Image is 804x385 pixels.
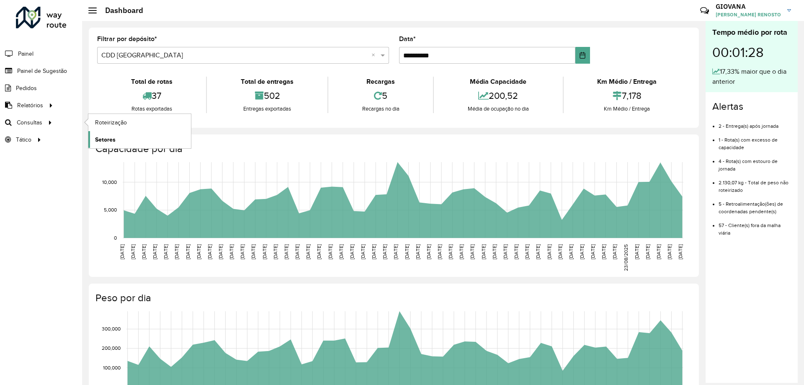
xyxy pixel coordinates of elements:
text: [DATE] [174,244,179,259]
span: Consultas [17,118,42,127]
div: 5 [330,87,431,105]
button: Choose Date [575,47,590,64]
div: 17,33% maior que o dia anterior [712,67,791,87]
div: 00:01:28 [712,38,791,67]
text: [DATE] [360,244,366,259]
text: [DATE] [130,244,136,259]
span: Roteirização [95,118,127,127]
a: Contato Rápido [696,2,714,20]
text: [DATE] [119,244,125,259]
text: [DATE] [469,244,475,259]
h2: Dashboard [97,6,143,15]
div: Entregas exportadas [209,105,325,113]
text: [DATE] [601,244,606,259]
text: 100,000 [103,365,121,370]
span: Relatórios [17,101,43,110]
text: [DATE] [393,244,398,259]
text: [DATE] [645,244,650,259]
text: [DATE] [196,244,201,259]
text: [DATE] [207,244,212,259]
text: [DATE] [437,244,442,259]
div: Recargas no dia [330,105,431,113]
text: [DATE] [141,244,147,259]
span: Painel de Sugestão [17,67,67,75]
text: [DATE] [305,244,311,259]
text: [DATE] [546,244,552,259]
text: [DATE] [283,244,289,259]
div: Km Médio / Entrega [566,77,688,87]
h4: Capacidade por dia [95,143,691,155]
text: [DATE] [262,244,267,259]
text: 10,000 [102,179,117,185]
text: 200,000 [102,346,121,351]
li: 1 - Rota(s) com excesso de capacidade [719,130,791,151]
a: Roteirização [88,114,191,131]
span: Pedidos [16,84,37,93]
text: [DATE] [382,244,387,259]
div: Total de entregas [209,77,325,87]
li: 5 - Retroalimentação(ões) de coordenadas pendente(s) [719,194,791,215]
div: Total de rotas [99,77,204,87]
span: Painel [18,49,33,58]
text: [DATE] [535,244,541,259]
li: 2.130,07 kg - Total de peso não roteirizado [719,173,791,194]
text: [DATE] [185,244,191,259]
span: Tático [16,135,31,144]
text: 300,000 [102,326,121,331]
div: Recargas [330,77,431,87]
text: [DATE] [612,244,617,259]
text: [DATE] [481,244,486,259]
text: [DATE] [579,244,585,259]
span: Clear all [371,50,379,60]
div: 502 [209,87,325,105]
text: [DATE] [492,244,497,259]
text: [DATE] [513,244,519,259]
text: [DATE] [371,244,376,259]
text: 0 [114,235,117,240]
text: [DATE] [634,244,639,259]
li: 4 - Rota(s) com estouro de jornada [719,151,791,173]
li: 2 - Entrega(s) após jornada [719,116,791,130]
label: Filtrar por depósito [97,34,157,44]
text: [DATE] [229,244,234,259]
a: Setores [88,131,191,148]
text: [DATE] [338,244,344,259]
text: [DATE] [590,244,595,259]
text: [DATE] [678,244,683,259]
li: 57 - Cliente(s) fora da malha viária [719,215,791,237]
text: [DATE] [240,244,245,259]
div: Rotas exportadas [99,105,204,113]
text: [DATE] [327,244,333,259]
text: [DATE] [524,244,530,259]
div: Média Capacidade [436,77,560,87]
text: [DATE] [316,244,322,259]
text: [DATE] [404,244,410,259]
text: [DATE] [250,244,256,259]
div: Tempo médio por rota [712,27,791,38]
div: Km Médio / Entrega [566,105,688,113]
label: Data [399,34,416,44]
text: [DATE] [656,244,661,259]
h3: GIOVANA [716,3,781,10]
text: [DATE] [273,244,278,259]
text: 5,000 [104,207,117,213]
div: 37 [99,87,204,105]
text: [DATE] [557,244,563,259]
text: [DATE] [448,244,453,259]
text: [DATE] [415,244,420,259]
div: 7,178 [566,87,688,105]
text: [DATE] [163,244,168,259]
text: [DATE] [667,244,672,259]
text: 23/08/2025 [623,244,629,271]
text: [DATE] [426,244,431,259]
span: Setores [95,135,116,144]
div: Média de ocupação no dia [436,105,560,113]
text: [DATE] [218,244,223,259]
span: [PERSON_NAME] RENOSTO [716,11,781,18]
div: 200,52 [436,87,560,105]
h4: Alertas [712,101,791,113]
text: [DATE] [294,244,300,259]
text: [DATE] [568,244,574,259]
h4: Peso por dia [95,292,691,304]
text: [DATE] [152,244,157,259]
